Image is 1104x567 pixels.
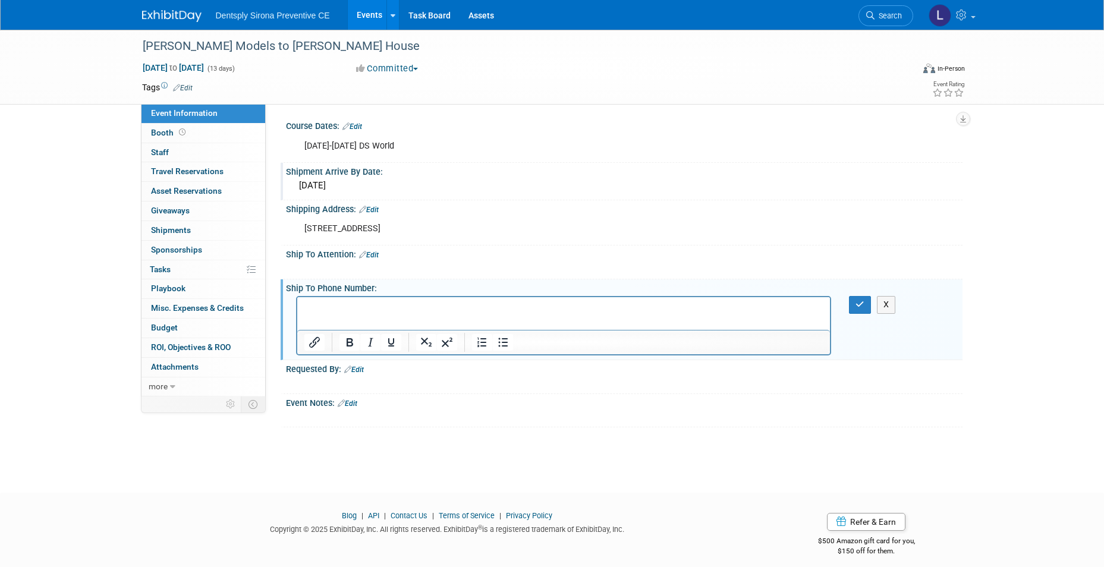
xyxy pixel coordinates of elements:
div: $150 off for them. [770,546,963,556]
div: $500 Amazon gift card for you, [770,528,963,556]
div: [DATE] [295,177,954,195]
div: Ship To Phone Number: [286,279,963,294]
button: Underline [381,334,401,351]
button: Bullet list [493,334,513,351]
div: Course Dates: [286,117,963,133]
a: Edit [338,399,357,408]
span: | [496,511,504,520]
span: | [429,511,437,520]
div: [DATE]-[DATE] DS World [296,134,832,158]
button: Superscript [437,334,457,351]
div: Requested By: [286,360,963,376]
span: Travel Reservations [151,166,224,176]
a: Asset Reservations [141,182,265,201]
button: Bold [339,334,360,351]
span: Search [875,11,902,20]
span: Staff [151,147,169,157]
a: API [368,511,379,520]
a: Misc. Expenses & Credits [141,299,265,318]
div: [PERSON_NAME] Models to [PERSON_NAME] House [139,36,895,57]
a: Staff [141,143,265,162]
a: Booth [141,124,265,143]
span: Tasks [150,264,171,274]
a: Playbook [141,279,265,298]
span: Giveaways [151,206,190,215]
td: Tags [142,81,193,93]
div: Shipping Address: [286,200,963,216]
div: [STREET_ADDRESS] [296,217,832,241]
span: [DATE] [DATE] [142,62,205,73]
button: Italic [360,334,380,351]
span: | [381,511,389,520]
iframe: Rich Text Area [297,297,831,330]
div: Shipment Arrive By Date: [286,163,963,178]
button: X [877,296,896,313]
span: Attachments [151,362,199,371]
a: Event Information [141,104,265,123]
a: Sponsorships [141,241,265,260]
a: Terms of Service [439,511,495,520]
span: Booth [151,128,188,137]
div: Event Rating [932,81,964,87]
button: Subscript [416,334,436,351]
span: (13 days) [206,65,235,73]
a: Search [858,5,913,26]
span: more [149,382,168,391]
a: Shipments [141,221,265,240]
span: Shipments [151,225,191,235]
div: Ship To Attention: [286,245,963,261]
a: Edit [173,84,193,92]
sup: ® [478,524,482,531]
span: Event Information [151,108,218,118]
img: Format-Inperson.png [923,64,935,73]
a: Budget [141,319,265,338]
span: to [168,63,179,73]
img: ExhibitDay [142,10,202,22]
a: Edit [359,206,379,214]
div: Copyright © 2025 ExhibitDay, Inc. All rights reserved. ExhibitDay is a registered trademark of Ex... [142,521,753,535]
a: Refer & Earn [827,513,905,531]
a: Blog [342,511,357,520]
a: Tasks [141,260,265,279]
span: Misc. Expenses & Credits [151,303,244,313]
a: Attachments [141,358,265,377]
a: ROI, Objectives & ROO [141,338,265,357]
span: Playbook [151,283,185,293]
button: Committed [352,62,423,75]
span: ROI, Objectives & ROO [151,342,231,352]
span: Dentsply Sirona Preventive CE [216,11,330,20]
div: Event Format [843,62,965,80]
div: Event Notes: [286,394,963,409]
span: Asset Reservations [151,186,222,196]
td: Personalize Event Tab Strip [221,396,241,412]
a: more [141,377,265,396]
img: Lindsey Stutz [929,4,951,27]
a: Edit [359,251,379,259]
a: Travel Reservations [141,162,265,181]
span: Sponsorships [151,245,202,254]
span: | [358,511,366,520]
a: Edit [344,366,364,374]
a: Edit [342,122,362,131]
button: Numbered list [472,334,492,351]
span: Budget [151,323,178,332]
a: Contact Us [391,511,427,520]
span: Booth not reserved yet [177,128,188,137]
button: Insert/edit link [304,334,325,351]
div: In-Person [937,64,965,73]
td: Toggle Event Tabs [241,396,265,412]
a: Privacy Policy [506,511,552,520]
a: Giveaways [141,201,265,220]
